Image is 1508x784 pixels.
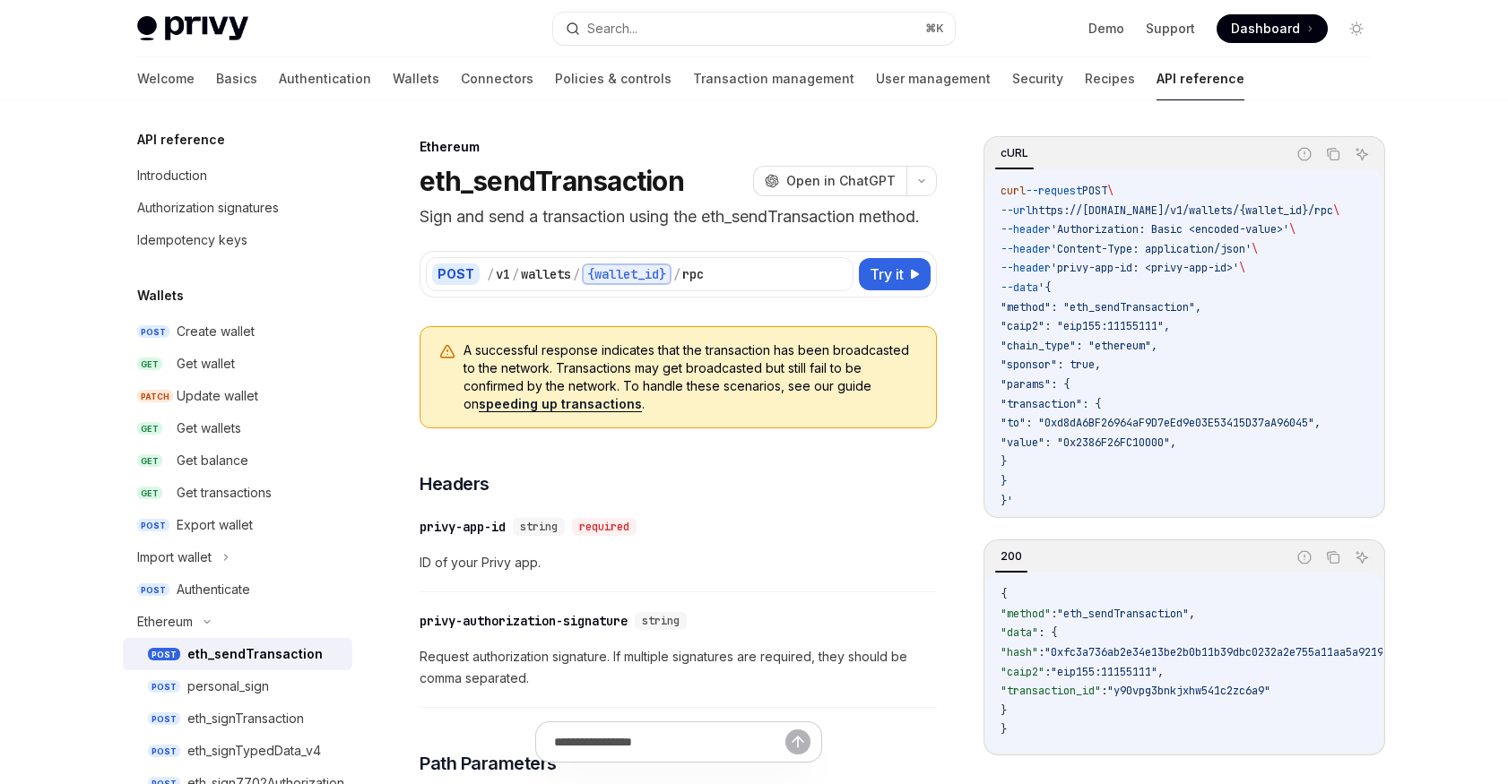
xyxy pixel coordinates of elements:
a: speeding up transactions [479,396,642,412]
a: Wallets [393,57,439,100]
span: "method" [1001,607,1051,621]
span: GET [137,422,162,435]
span: } [1001,722,1007,737]
span: https://[DOMAIN_NAME]/v1/wallets/{wallet_id}/rpc [1032,203,1333,218]
button: Report incorrect code [1293,142,1316,166]
a: Introduction [123,159,352,192]
span: : [1051,607,1057,621]
span: \ [1107,184,1114,198]
button: Ask AI [1350,546,1374,569]
span: , [1157,665,1164,679]
h5: API reference [137,129,225,151]
button: Open in ChatGPT [753,166,906,196]
span: { [1001,587,1007,601]
div: Get balance [177,450,248,471]
div: privy-authorization-signature [420,612,628,630]
a: Dashboard [1217,14,1328,43]
span: \ [1252,242,1258,256]
button: Search...⌘K [553,13,955,45]
div: wallets [521,265,571,283]
span: \ [1333,203,1339,218]
span: "caip2" [1001,665,1044,679]
a: Policies & controls [555,57,672,100]
span: 'Content-Type: application/json' [1051,242,1252,256]
span: Request authorization signature. If multiple signatures are required, they should be comma separa... [420,646,937,689]
div: Export wallet [177,514,253,536]
a: Authentication [279,57,371,100]
span: '{ [1038,280,1051,295]
span: "0xfc3a736ab2e34e13be2b0b11b39dbc0232a2e755a11aa5a9219890d3b2c6c7d8" [1044,645,1471,659]
div: privy-app-id [420,518,506,536]
div: Get wallet [177,353,235,375]
a: GETGet transactions [123,477,352,509]
span: "hash" [1001,645,1038,659]
a: GETGet wallets [123,412,352,444]
span: : [1101,684,1107,698]
span: "eip155:11155111" [1051,665,1157,679]
div: Get transactions [177,482,272,504]
span: "to": "0xd8dA6BF26964aF9D7eEd9e03E53415D37aA96045", [1001,416,1321,430]
p: Sign and send a transaction using the eth_sendTransaction method. [420,204,937,229]
a: POSTAuthenticate [123,573,352,606]
span: "caip2": "eip155:11155111", [1001,319,1170,333]
span: --header [1001,261,1051,275]
div: personal_sign [187,676,269,697]
button: Report incorrect code [1293,546,1316,569]
div: 200 [995,546,1027,567]
span: "method": "eth_sendTransaction", [1001,300,1201,314]
span: Dashboard [1231,20,1300,38]
svg: Warning [438,343,456,361]
a: Connectors [461,57,533,100]
div: / [512,265,519,283]
button: Toggle dark mode [1342,14,1371,43]
div: / [487,265,494,283]
span: POST [148,745,180,758]
span: : { [1038,625,1057,640]
span: 'Authorization: Basic <encoded-value>' [1051,222,1289,237]
a: Transaction management [693,57,854,100]
button: Ask AI [1350,142,1374,166]
a: GETGet wallet [123,348,352,380]
span: --url [1001,203,1032,218]
a: POSTeth_sendTransaction [123,638,352,670]
a: Authorization signatures [123,192,352,224]
div: Authenticate [177,579,250,600]
a: Support [1146,20,1195,38]
h1: eth_sendTransaction [420,165,684,197]
span: A successful response indicates that the transaction has been broadcasted to the network. Transac... [464,341,918,413]
div: eth_signTransaction [187,708,304,729]
div: eth_signTypedData_v4 [187,740,321,762]
span: Open in ChatGPT [786,172,896,190]
span: \ [1289,222,1296,237]
span: POST [148,712,180,726]
span: "y90vpg3bnkjxhw541c2zc6a9" [1107,684,1270,698]
span: GET [137,454,162,468]
a: POSTpersonal_sign [123,670,352,702]
a: POSTeth_signTransaction [123,702,352,735]
div: Ethereum [137,611,193,633]
div: rpc [682,265,704,283]
span: POST [137,583,169,597]
span: "value": "0x2386F26FC10000", [1001,435,1176,450]
span: POST [148,680,180,694]
button: Copy the contents from the code block [1322,142,1345,166]
a: Recipes [1085,57,1135,100]
span: string [520,520,558,534]
a: Demo [1088,20,1124,38]
span: "eth_sendTransaction" [1057,607,1189,621]
img: light logo [137,16,248,41]
span: PATCH [137,390,173,403]
a: User management [876,57,991,100]
a: Idempotency keys [123,224,352,256]
div: Idempotency keys [137,229,247,251]
div: Introduction [137,165,207,186]
span: , [1189,607,1195,621]
button: Copy the contents from the code block [1322,546,1345,569]
a: POSTCreate wallet [123,315,352,348]
div: Get wallets [177,418,241,439]
div: v1 [496,265,510,283]
span: --request [1026,184,1082,198]
a: Security [1012,57,1063,100]
span: "sponsor": true, [1001,358,1101,372]
div: POST [432,263,480,285]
